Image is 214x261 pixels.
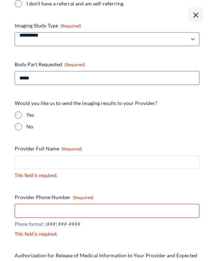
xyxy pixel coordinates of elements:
[15,100,157,107] legend: Would you like us to send the imaging results to your Provider?
[26,111,199,119] label: Yes
[15,61,199,68] label: Body Part Requested
[188,7,203,22] span: ×
[60,23,81,29] span: (Required)
[73,195,94,200] span: (Required)
[15,172,199,179] div: This field is required.
[15,221,199,228] div: Phone format: (###) ###-####
[15,22,199,29] label: Imaging Study Type
[61,146,82,152] span: (Required)
[15,194,199,201] label: Provider Phone Number
[26,123,199,130] label: No
[64,62,85,67] span: (Required)
[15,145,199,152] label: Provider Full Name
[15,231,199,238] div: This field is required.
